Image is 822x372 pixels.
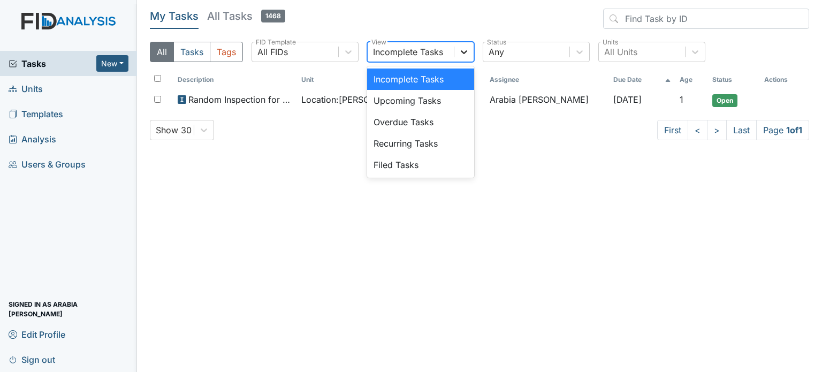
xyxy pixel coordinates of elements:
th: Actions [760,71,809,89]
div: All Units [604,45,637,58]
span: 1 [680,94,683,105]
input: Toggle All Rows Selected [154,75,161,82]
input: Find Task by ID [603,9,809,29]
h5: My Tasks [150,9,199,24]
th: Assignee [485,71,608,89]
td: Arabia [PERSON_NAME] [485,89,608,111]
span: [DATE] [613,94,642,105]
div: Recurring Tasks [367,133,474,154]
span: Templates [9,105,63,122]
span: Random Inspection for Afternoon [188,93,292,106]
div: All FIDs [257,45,288,58]
button: Tags [210,42,243,62]
nav: task-pagination [657,120,809,140]
a: First [657,120,688,140]
button: New [96,55,128,72]
span: Signed in as Arabia [PERSON_NAME] [9,301,128,317]
th: Toggle SortBy [173,71,296,89]
span: Analysis [9,131,56,147]
button: All [150,42,174,62]
div: Any [489,45,504,58]
button: Tasks [173,42,210,62]
span: Page [756,120,809,140]
span: Sign out [9,351,55,368]
th: Toggle SortBy [675,71,708,89]
th: Toggle SortBy [609,71,675,89]
a: Tasks [9,57,96,70]
h5: All Tasks [207,9,285,24]
div: Show 30 [156,124,192,136]
div: Incomplete Tasks [367,69,474,90]
div: Overdue Tasks [367,111,474,133]
strong: 1 of 1 [786,125,802,135]
span: Open [712,94,737,107]
div: Incomplete Tasks [373,45,443,58]
span: Users & Groups [9,156,86,172]
a: Last [726,120,757,140]
a: < [688,120,707,140]
a: > [707,120,727,140]
div: Filed Tasks [367,154,474,176]
span: Edit Profile [9,326,65,343]
span: Units [9,80,43,97]
th: Toggle SortBy [297,71,420,89]
div: Type filter [150,42,243,62]
span: 1468 [261,10,285,22]
th: Toggle SortBy [708,71,760,89]
div: Upcoming Tasks [367,90,474,111]
span: Location : [PERSON_NAME] House [301,93,416,106]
